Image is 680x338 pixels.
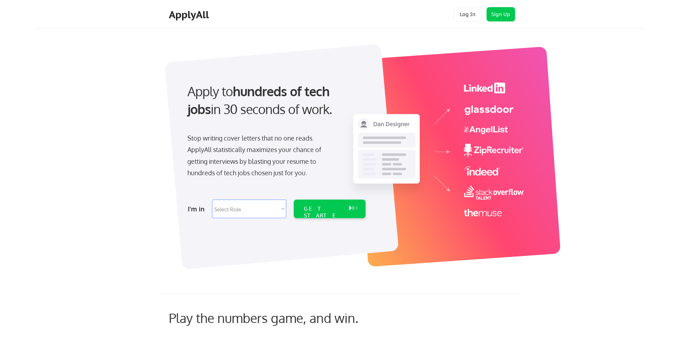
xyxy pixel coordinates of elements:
div: Play the numbers game, and win. [169,310,390,325]
div: Apply to in 30 seconds of work. [187,82,363,118]
div: GET STARTED [304,205,342,226]
button: Log In [453,7,482,21]
button: Sign Up [487,7,515,21]
div: ApplyAll [169,9,211,21]
div: Stop writing cover letters that no one reads. ApplyAll statistically maximizes your chance of get... [187,132,334,179]
div: I'm in [188,203,208,215]
strong: hundreds of tech jobs [187,83,333,117]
